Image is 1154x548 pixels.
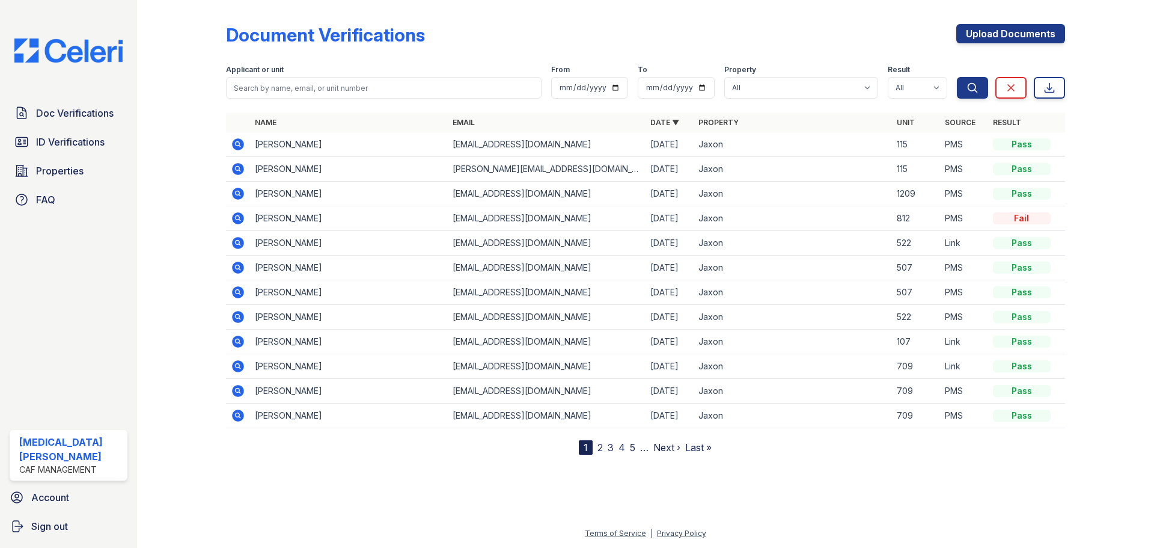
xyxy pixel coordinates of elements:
[892,330,940,354] td: 107
[897,118,915,127] a: Unit
[551,65,570,75] label: From
[724,65,756,75] label: Property
[10,101,127,125] a: Doc Verifications
[888,65,910,75] label: Result
[940,256,988,280] td: PMS
[694,330,891,354] td: Jaxon
[579,440,593,455] div: 1
[945,118,975,127] a: Source
[694,206,891,231] td: Jaxon
[940,280,988,305] td: PMS
[646,132,694,157] td: [DATE]
[448,182,646,206] td: [EMAIL_ADDRESS][DOMAIN_NAME]
[618,442,625,454] a: 4
[646,305,694,330] td: [DATE]
[250,305,448,330] td: [PERSON_NAME]
[694,354,891,379] td: Jaxon
[10,188,127,212] a: FAQ
[597,442,603,454] a: 2
[993,410,1051,422] div: Pass
[940,379,988,404] td: PMS
[657,529,706,538] a: Privacy Policy
[892,404,940,428] td: 709
[585,529,646,538] a: Terms of Service
[892,132,940,157] td: 115
[993,118,1021,127] a: Result
[694,157,891,182] td: Jaxon
[993,336,1051,348] div: Pass
[940,354,988,379] td: Link
[694,132,891,157] td: Jaxon
[940,157,988,182] td: PMS
[940,330,988,354] td: Link
[993,360,1051,372] div: Pass
[892,231,940,256] td: 522
[993,188,1051,200] div: Pass
[250,182,448,206] td: [PERSON_NAME]
[993,212,1051,224] div: Fail
[19,435,123,464] div: [MEDICAL_DATA][PERSON_NAME]
[250,256,448,280] td: [PERSON_NAME]
[993,385,1051,397] div: Pass
[453,118,475,127] a: Email
[10,130,127,154] a: ID Verifications
[250,280,448,305] td: [PERSON_NAME]
[694,404,891,428] td: Jaxon
[19,464,123,476] div: CAF Management
[608,442,614,454] a: 3
[448,404,646,428] td: [EMAIL_ADDRESS][DOMAIN_NAME]
[250,231,448,256] td: [PERSON_NAME]
[993,138,1051,150] div: Pass
[646,404,694,428] td: [DATE]
[993,311,1051,323] div: Pass
[892,256,940,280] td: 507
[892,280,940,305] td: 507
[940,231,988,256] td: Link
[448,206,646,231] td: [EMAIL_ADDRESS][DOMAIN_NAME]
[650,118,679,127] a: Date ▼
[940,305,988,330] td: PMS
[10,159,127,183] a: Properties
[646,182,694,206] td: [DATE]
[646,157,694,182] td: [DATE]
[36,135,105,149] span: ID Verifications
[646,354,694,379] td: [DATE]
[694,231,891,256] td: Jaxon
[940,182,988,206] td: PMS
[956,24,1065,43] a: Upload Documents
[993,237,1051,249] div: Pass
[448,354,646,379] td: [EMAIL_ADDRESS][DOMAIN_NAME]
[892,206,940,231] td: 812
[250,379,448,404] td: [PERSON_NAME]
[638,65,647,75] label: To
[694,379,891,404] td: Jaxon
[993,262,1051,274] div: Pass
[448,305,646,330] td: [EMAIL_ADDRESS][DOMAIN_NAME]
[36,192,55,207] span: FAQ
[698,118,739,127] a: Property
[250,132,448,157] td: [PERSON_NAME]
[646,280,694,305] td: [DATE]
[448,330,646,354] td: [EMAIL_ADDRESS][DOMAIN_NAME]
[646,256,694,280] td: [DATE]
[5,514,132,538] a: Sign out
[694,256,891,280] td: Jaxon
[646,379,694,404] td: [DATE]
[892,305,940,330] td: 522
[36,106,114,120] span: Doc Verifications
[250,330,448,354] td: [PERSON_NAME]
[448,132,646,157] td: [EMAIL_ADDRESS][DOMAIN_NAME]
[5,485,132,510] a: Account
[36,164,84,178] span: Properties
[892,157,940,182] td: 115
[250,206,448,231] td: [PERSON_NAME]
[650,529,653,538] div: |
[694,182,891,206] td: Jaxon
[993,163,1051,175] div: Pass
[250,404,448,428] td: [PERSON_NAME]
[892,182,940,206] td: 1209
[448,157,646,182] td: [PERSON_NAME][EMAIL_ADDRESS][DOMAIN_NAME]
[892,354,940,379] td: 709
[226,77,542,99] input: Search by name, email, or unit number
